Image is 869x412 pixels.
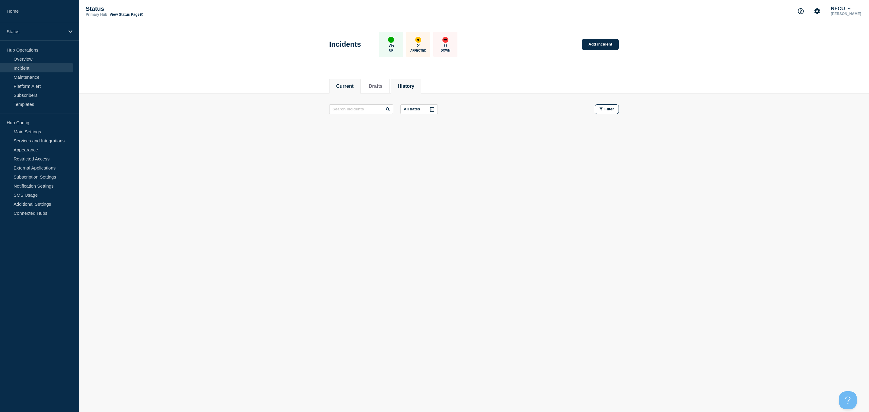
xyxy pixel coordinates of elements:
button: Current [336,84,354,89]
p: Affected [410,49,426,52]
div: up [388,37,394,43]
a: Add incident [582,39,619,50]
button: NFCU [829,6,852,12]
h1: Incidents [329,40,361,49]
p: Primary Hub [86,12,107,17]
span: Filter [604,107,614,111]
button: Account settings [811,5,823,17]
button: All dates [400,104,438,114]
iframe: Help Scout Beacon - Open [839,391,857,409]
p: Up [389,49,393,52]
p: 0 [444,43,447,49]
p: [PERSON_NAME] [829,12,862,16]
a: View Status Page [110,12,143,17]
input: Search incidents [329,104,393,114]
button: Drafts [369,84,383,89]
button: Support [794,5,807,17]
p: All dates [404,107,420,111]
p: Status [7,29,65,34]
p: 2 [417,43,420,49]
div: down [442,37,448,43]
button: History [398,84,414,89]
p: Down [441,49,450,52]
p: 75 [388,43,394,49]
button: Filter [595,104,619,114]
div: affected [415,37,421,43]
p: Status [86,5,206,12]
